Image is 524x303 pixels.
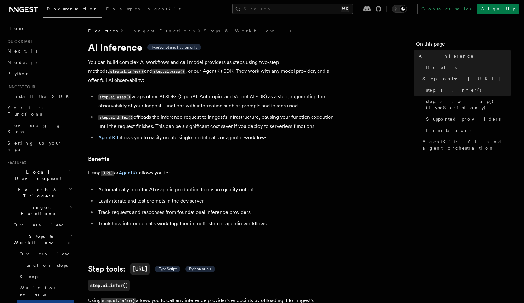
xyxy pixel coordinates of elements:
a: AgentKit [98,134,119,140]
a: AgentKit [119,170,139,176]
span: Node.js [8,60,37,65]
span: step.ai.wrap() (TypeScript only) [426,98,511,111]
button: Inngest Functions [5,202,74,219]
span: Next.js [8,49,37,54]
span: AgentKit [147,6,181,11]
a: step.ai.wrap() (TypeScript only) [424,96,511,113]
a: Install the SDK [5,91,74,102]
a: Sleeps [17,271,74,282]
span: step.ai.infer() [426,87,482,93]
a: Step tools:[URL] TypeScript Python v0.5+ [88,263,215,275]
a: Setting up your app [5,137,74,155]
span: Setting up your app [8,140,62,152]
kbd: ⌘K [341,6,349,12]
a: Leveraging Steps [5,120,74,137]
span: Limitations [426,127,471,134]
span: Home [8,25,25,31]
span: Install the SDK [8,94,73,99]
span: Wait for events [20,285,57,297]
code: step.ai.infer() [109,69,144,74]
a: Python [5,68,74,79]
span: Features [88,28,118,34]
span: Overview [14,222,78,227]
a: Examples [102,2,144,17]
li: allows you to easily create single model calls or agentic workflows. [96,133,340,142]
h1: AI Inference [88,42,340,53]
a: AI Inference [416,50,511,62]
a: Next.js [5,45,74,57]
span: AgentKit: AI and agent orchestration [422,139,511,151]
a: Inngest Functions [127,28,195,34]
span: Quick start [5,39,32,44]
span: Events & Triggers [5,186,69,199]
span: Python v0.5+ [189,266,211,272]
span: TypeScript [159,266,177,272]
a: step.ai.infer() [88,280,130,291]
button: Search...⌘K [232,4,353,14]
button: Events & Triggers [5,184,74,202]
a: Documentation [43,2,102,18]
code: step.ai.wrap() [152,69,185,74]
span: Inngest Functions [5,204,68,217]
a: AgentKit: AI and agent orchestration [420,136,511,154]
p: Using or allows you to: [88,169,340,178]
span: Features [5,160,26,165]
span: Overview [20,251,84,256]
span: Function steps [20,263,68,268]
span: Supported providers [426,116,501,122]
a: Contact sales [417,4,475,14]
span: Python [8,71,31,76]
span: Local Development [5,169,69,181]
button: Local Development [5,166,74,184]
li: Track requests and responses from foundational inference providers [96,208,340,217]
li: Easily iterate and test prompts in the dev server [96,197,340,205]
li: offloads the inference request to Inngest's infrastructure, pausing your function execution until... [96,113,340,131]
a: Wait for events [17,282,74,300]
p: You can build complex AI workflows and call model providers as steps using two-step methods, and ... [88,58,340,85]
span: Documentation [47,6,99,11]
li: wraps other AI SDKs (OpenAI, Anthropic, and Vercel AI SDK) as a step, augmenting the observabilit... [96,92,340,110]
code: step.ai.wrap() [98,94,131,100]
span: Your first Functions [8,105,45,117]
a: Function steps [17,260,74,271]
a: Benefits [424,62,511,73]
span: Examples [106,6,140,11]
a: step.ai.infer() [424,84,511,96]
li: Track how inference calls work together in multi-step or agentic workflows [96,219,340,228]
a: Overview [17,248,74,260]
a: Step tools: [URL] [420,73,511,84]
a: Node.js [5,57,74,68]
span: Leveraging Steps [8,123,61,134]
a: Supported providers [424,113,511,125]
span: Sleeps [20,274,39,279]
span: AI Inference [419,53,474,59]
span: Step tools: [URL] [422,76,501,82]
span: Benefits [426,64,457,71]
code: [URL] [130,263,150,275]
a: Sign Up [477,4,519,14]
a: Limitations [424,125,511,136]
a: Home [5,23,74,34]
button: Steps & Workflows [11,231,74,248]
span: Inngest tour [5,84,35,89]
span: Steps & Workflows [11,233,70,246]
code: [URL] [101,171,114,176]
code: step.ai.infer() [98,115,133,120]
a: Your first Functions [5,102,74,120]
a: Overview [11,219,74,231]
span: TypeScript and Python only [151,45,197,50]
a: AgentKit [144,2,184,17]
a: Steps & Workflows [204,28,291,34]
a: Benefits [88,155,109,163]
h4: On this page [416,40,511,50]
button: Toggle dark mode [392,5,407,13]
li: Automatically monitor AI usage in production to ensure quality output [96,185,340,194]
